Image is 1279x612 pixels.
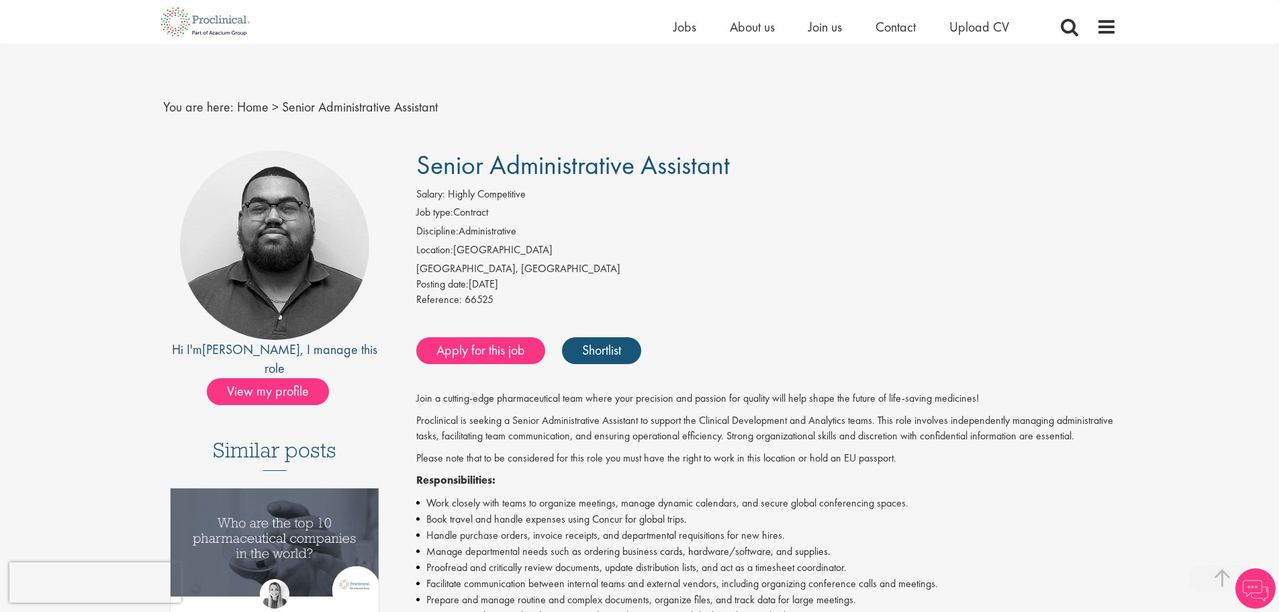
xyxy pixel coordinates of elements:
a: [PERSON_NAME] [202,341,300,358]
div: [DATE] [416,277,1117,292]
span: You are here: [163,98,234,116]
span: View my profile [207,378,329,405]
div: Hi I'm , I manage this role [163,340,387,378]
li: Handle purchase orders, invoice receipts, and departmental requisitions for new hires. [416,527,1117,543]
p: Proclinical is seeking a Senior Administrative Assistant to support the Clinical Development and ... [416,413,1117,444]
label: Salary: [416,187,445,202]
p: Please note that to be considered for this role you must have the right to work in this location ... [416,451,1117,466]
a: View my profile [207,381,342,398]
a: breadcrumb link [237,98,269,116]
span: Senior Administrative Assistant [282,98,438,116]
li: Contract [416,205,1117,224]
a: Join us [808,18,842,36]
img: Top 10 pharmaceutical companies in the world 2025 [171,488,379,597]
a: Apply for this job [416,337,545,364]
div: [GEOGRAPHIC_DATA], [GEOGRAPHIC_DATA] [416,261,1117,277]
a: Upload CV [949,18,1009,36]
li: Administrative [416,224,1117,243]
span: Highly Competitive [448,187,526,201]
a: About us [730,18,775,36]
li: Prepare and manage routine and complex documents, organize files, and track data for large meetings. [416,592,1117,608]
img: imeage of recruiter Ashley Bennett [180,150,369,340]
li: Book travel and handle expenses using Concur for global trips. [416,511,1117,527]
a: Link to a post [171,488,379,607]
li: Manage departmental needs such as ordering business cards, hardware/software, and supplies. [416,543,1117,560]
label: Location: [416,243,453,258]
span: 66525 [465,292,493,306]
li: Proofread and critically review documents, update distribution lists, and act as a timesheet coor... [416,560,1117,576]
img: Hannah Burke [260,579,289,609]
li: Work closely with teams to organize meetings, manage dynamic calendars, and secure global confere... [416,495,1117,511]
img: Chatbot [1235,568,1276,609]
a: Shortlist [562,337,641,364]
span: Posting date: [416,277,469,291]
span: > [272,98,279,116]
a: Jobs [673,18,696,36]
p: Join a cutting-edge pharmaceutical team where your precision and passion for quality will help sh... [416,391,1117,406]
label: Reference: [416,292,462,308]
label: Discipline: [416,224,459,239]
li: [GEOGRAPHIC_DATA] [416,243,1117,261]
label: Job type: [416,205,453,220]
h3: Similar posts [213,439,336,471]
li: Facilitate communication between internal teams and external vendors, including organizing confer... [416,576,1117,592]
span: Senior Administrative Assistant [416,148,730,182]
iframe: reCAPTCHA [9,562,181,603]
strong: Responsibilities: [416,473,495,487]
a: Contact [875,18,916,36]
